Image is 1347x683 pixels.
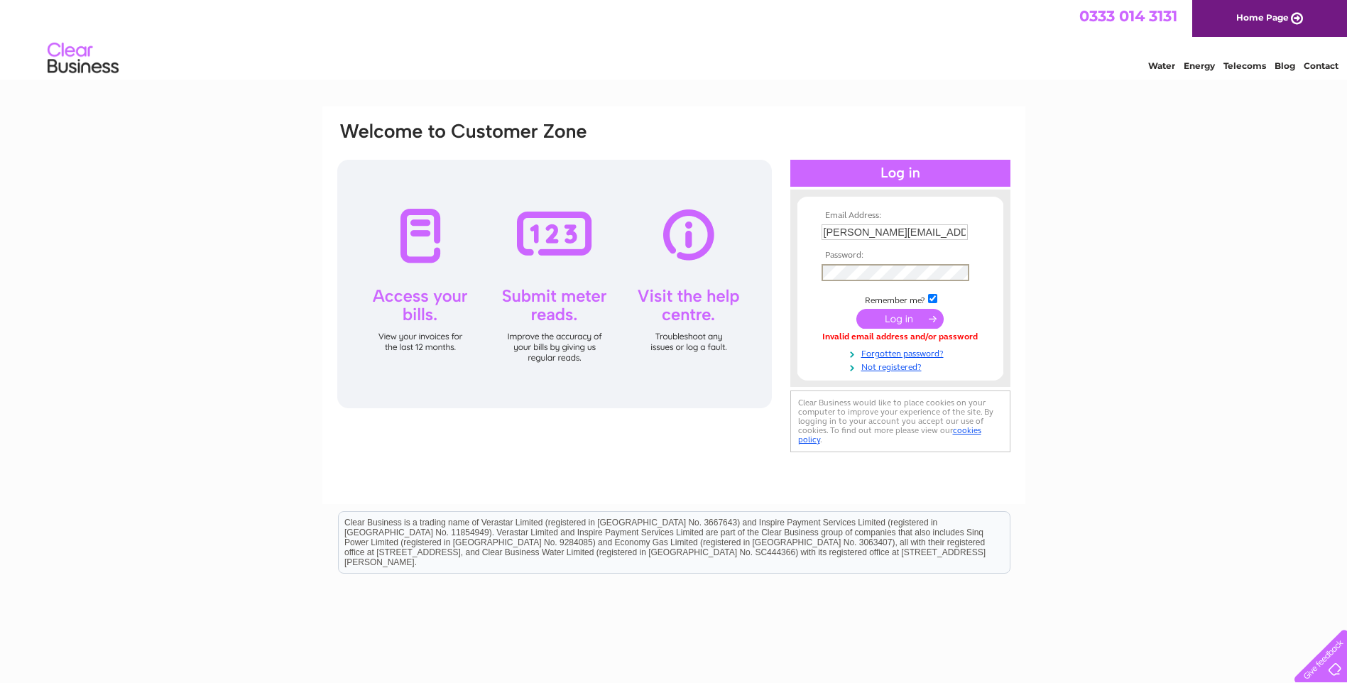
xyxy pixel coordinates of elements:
[818,292,983,306] td: Remember me?
[856,309,944,329] input: Submit
[1184,60,1215,71] a: Energy
[822,346,983,359] a: Forgotten password?
[790,390,1010,452] div: Clear Business would like to place cookies on your computer to improve your experience of the sit...
[822,359,983,373] a: Not registered?
[47,37,119,80] img: logo.png
[1148,60,1175,71] a: Water
[1275,60,1295,71] a: Blog
[1223,60,1266,71] a: Telecoms
[818,211,983,221] th: Email Address:
[339,8,1010,69] div: Clear Business is a trading name of Verastar Limited (registered in [GEOGRAPHIC_DATA] No. 3667643...
[818,251,983,261] th: Password:
[1304,60,1338,71] a: Contact
[822,332,979,342] div: Invalid email address and/or password
[1079,7,1177,25] a: 0333 014 3131
[798,425,981,444] a: cookies policy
